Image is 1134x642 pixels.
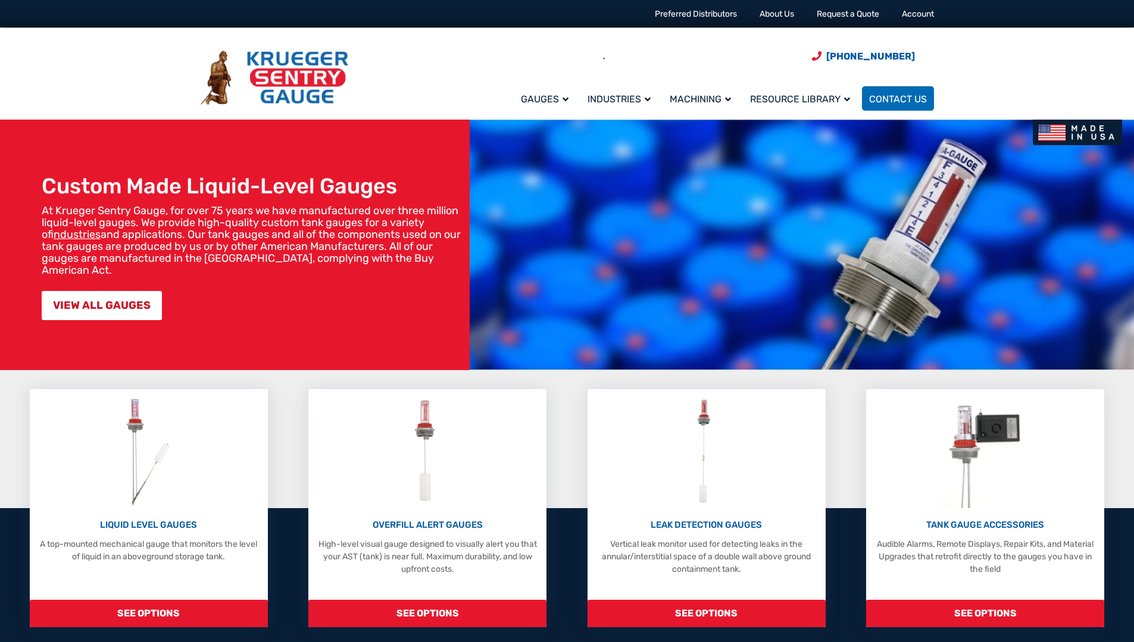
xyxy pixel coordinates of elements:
[580,84,663,112] a: Industries
[470,120,1134,370] img: bg_hero_bannerksentry
[869,93,927,105] span: Contact Us
[314,518,541,532] p: OVERFILL ALERT GAUGES
[42,205,464,276] p: At Krueger Sentry Gauge, for over 75 years we have manufactured over three million liquid-level g...
[521,93,568,105] span: Gauges
[902,9,934,19] a: Account
[866,389,1104,627] a: Tank Gauge Accessories TANK GAUGE ACCESSORIES Audible Alarms, Remote Displays, Repair Kits, and M...
[872,518,1098,532] p: TANK GAUGE ACCESSORIES
[817,9,879,19] a: Request a Quote
[670,93,731,105] span: Machining
[593,518,820,532] p: LEAK DETECTION GAUGES
[36,538,262,563] p: A top-mounted mechanical gauge that monitors the level of liquid in an aboveground storage tank.
[588,93,651,105] span: Industries
[743,84,862,112] a: Resource Library
[812,49,915,64] a: Phone Number (920) 434-8860
[588,600,826,627] span: SEE OPTIONS
[872,538,1098,575] p: Audible Alarms, Remote Displays, Repair Kits, and Material Upgrades that retrofit directly to the...
[401,395,454,508] img: Overfill Alert Gauges
[938,395,1033,508] img: Tank Gauge Accessories
[514,84,580,112] a: Gauges
[36,518,262,532] p: LIQUID LEVEL GAUGES
[760,9,794,19] a: About Us
[862,86,934,111] a: Contact Us
[30,389,268,627] a: Liquid Level Gauges LIQUID LEVEL GAUGES A top-mounted mechanical gauge that monitors the level of...
[42,173,464,199] h1: Custom Made Liquid-Level Gauges
[593,538,820,575] p: Vertical leak monitor used for detecting leaks in the annular/interstitial space of a double wall...
[308,389,546,627] a: Overfill Alert Gauges OVERFILL ALERT GAUGES High-level visual gauge designed to visually alert yo...
[117,395,180,508] img: Liquid Level Gauges
[42,291,162,320] a: VIEW ALL GAUGES
[750,93,850,105] span: Resource Library
[314,538,541,575] p: High-level visual gauge designed to visually alert you that your AST (tank) is near full. Maximum...
[663,84,743,112] a: Machining
[655,9,737,19] a: Preferred Distributors
[201,51,348,105] img: Krueger Sentry Gauge
[30,600,268,627] span: SEE OPTIONS
[826,51,915,62] span: [PHONE_NUMBER]
[683,395,730,508] img: Leak Detection Gauges
[1033,120,1122,145] img: Made In USA
[588,389,826,627] a: Leak Detection Gauges LEAK DETECTION GAUGES Vertical leak monitor used for detecting leaks in the...
[308,600,546,627] span: SEE OPTIONS
[54,228,101,241] a: industries
[866,600,1104,627] span: SEE OPTIONS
